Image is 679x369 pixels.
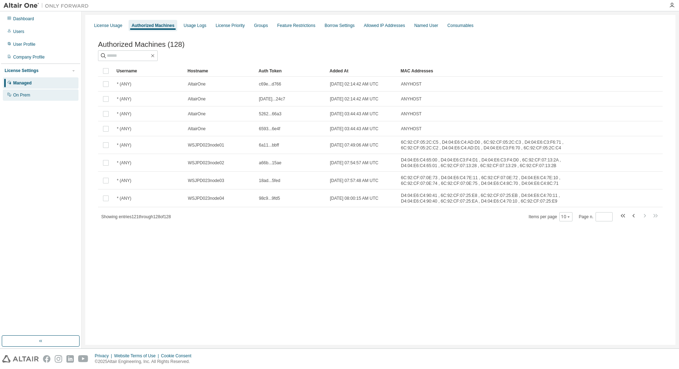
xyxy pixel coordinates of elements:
[259,65,324,77] div: Auth Token
[330,111,379,117] span: [DATE] 03:44:43 AM UTC
[117,195,131,201] span: * (ANY)
[131,23,174,28] div: Authorized Machines
[330,81,379,87] span: [DATE] 02:14:42 AM UTC
[579,212,613,221] span: Page n.
[188,160,224,166] span: WSJPD023node02
[55,355,62,363] img: instagram.svg
[414,23,438,28] div: Named User
[259,96,285,102] span: [DATE]...24c7
[13,54,45,60] div: Company Profile
[401,111,422,117] span: ANYHOST
[259,111,281,117] span: 5262...66a3
[117,81,131,87] span: * (ANY)
[188,178,224,183] span: WSJPD023node03
[184,23,206,28] div: Usage Logs
[259,160,281,166] span: a66b...15ae
[259,126,280,132] span: 6593...6e4f
[98,40,185,49] span: Authorized Machines (128)
[95,353,114,359] div: Privacy
[188,96,206,102] span: AltairOne
[401,157,588,169] span: D4:04:E6:C4:65:00 , D4:04:E6:C3:F4:D1 , D4:04:E6:C3:F4:D0 , 6C:92:CF:07:13:2A , D4:04:E6:C4:65:01...
[364,23,405,28] div: Allowed IP Addresses
[561,214,571,220] button: 10
[188,65,253,77] div: Hostname
[13,16,34,22] div: Dashboard
[259,81,281,87] span: c69e...d766
[117,160,131,166] span: * (ANY)
[13,80,32,86] div: Managed
[447,23,473,28] div: Consumables
[188,126,206,132] span: AltairOne
[401,65,588,77] div: MAC Addresses
[330,96,379,102] span: [DATE] 02:14:42 AM UTC
[66,355,74,363] img: linkedin.svg
[254,23,268,28] div: Groups
[4,2,92,9] img: Altair One
[330,65,395,77] div: Added At
[101,214,171,219] span: Showing entries 121 through 128 of 128
[325,23,355,28] div: Borrow Settings
[117,111,131,117] span: * (ANY)
[259,195,280,201] span: 98c9...9fd5
[188,195,224,201] span: WSJPD023node04
[94,23,122,28] div: License Usage
[117,178,131,183] span: * (ANY)
[259,178,280,183] span: 18ad...5fed
[529,212,572,221] span: Items per page
[2,355,39,363] img: altair_logo.svg
[330,195,379,201] span: [DATE] 08:00:15 AM UTC
[117,142,131,148] span: * (ANY)
[161,353,195,359] div: Cookie Consent
[117,96,131,102] span: * (ANY)
[330,160,379,166] span: [DATE] 07:54:57 AM UTC
[330,142,379,148] span: [DATE] 07:49:06 AM UTC
[78,355,88,363] img: youtube.svg
[401,96,422,102] span: ANYHOST
[114,353,161,359] div: Website Terms of Use
[117,126,131,132] span: * (ANY)
[330,126,379,132] span: [DATE] 03:44:43 AM UTC
[277,23,315,28] div: Feature Restrictions
[95,359,196,365] p: © 2025 Altair Engineering, Inc. All Rights Reserved.
[259,142,279,148] span: 6a11...bbff
[13,29,24,34] div: Users
[401,175,588,186] span: 6C:92:CF:07:0E:73 , D4:04:E6:C4:7E:11 , 6C:92:CF:07:0E:72 , D4:04:E6:C4:7E:10 , 6C:92:CF:07:0E:74...
[216,23,245,28] div: License Priority
[188,142,224,148] span: WSJPD023node01
[188,111,206,117] span: AltairOne
[5,68,38,73] div: License Settings
[330,178,379,183] span: [DATE] 07:57:48 AM UTC
[401,193,588,204] span: D4:04:E6:C4:90:41 , 6C:92:CF:07:25:E8 , 6C:92:CF:07:25:EB , D4:04:E6:C4:70:11 , D4:04:E6:C4:90:40...
[401,81,422,87] span: ANYHOST
[401,139,588,151] span: 6C:92:CF:05:2C:C5 , D4:04:E6:C4:AD:D0 , 6C:92:CF:05:2C:C3 , D4:04:E6:C3:F6:71 , 6C:92:CF:05:2C:C2...
[43,355,50,363] img: facebook.svg
[401,126,422,132] span: ANYHOST
[13,42,36,47] div: User Profile
[188,81,206,87] span: AltairOne
[116,65,182,77] div: Username
[13,92,30,98] div: On Prem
